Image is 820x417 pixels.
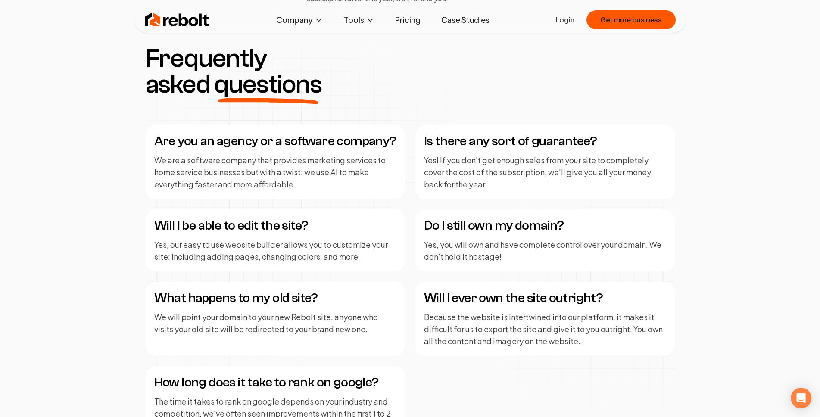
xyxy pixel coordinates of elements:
[154,218,396,233] h4: Will I be able to edit the site?
[424,154,666,190] p: Yes! If you don't get enough sales from your site to completely cover the cost of the subscriptio...
[586,10,675,29] button: Get more business
[424,218,666,233] h4: Do I still own my domain?
[424,311,666,347] p: Because the website is intertwined into our platform, it makes it difficult for us to export the ...
[791,388,811,408] div: Open Intercom Messenger
[556,15,574,25] a: Login
[154,311,396,335] p: We will point your domain to your new Rebolt site, anyone who visits your old site will be redire...
[154,290,396,306] h4: What happens to my old site?
[269,11,330,28] button: Company
[424,290,666,306] h4: Will I ever own the site outright?
[154,239,396,263] p: Yes, our easy to use website builder allows you to customize your site: including adding pages, c...
[424,239,666,263] p: Yes, you will own and have complete control over your domain. We don't hold it hostage!
[154,375,396,390] h4: How long does it take to rank on google?
[154,134,396,149] h4: Are you an agency or a software company?
[154,154,396,190] p: We are a software company that provides marketing services to home service businesses but with a ...
[434,11,496,28] a: Case Studies
[424,134,666,149] h4: Is there any sort of guarantee?
[214,72,321,97] span: questions
[145,11,209,28] img: Rebolt Logo
[337,11,381,28] button: Tools
[146,46,332,97] h3: Frequently asked
[388,11,427,28] a: Pricing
